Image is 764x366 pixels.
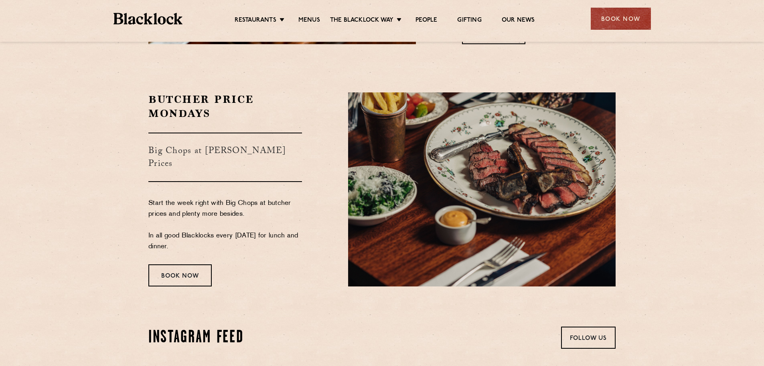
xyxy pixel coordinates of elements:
img: BL_Textured_Logo-footer-cropped.svg [113,13,183,25]
h3: Big Chops at [PERSON_NAME] Prices [148,133,302,182]
a: Restaurants [235,16,276,25]
a: Gifting [457,16,481,25]
a: The Blacklock Way [330,16,393,25]
h2: Instagram Feed [148,328,243,348]
a: People [415,16,437,25]
img: Jun23_BlacklockCW_DSC03640.jpg [348,92,616,286]
a: Follow Us [561,327,616,349]
div: Book Now [148,264,212,286]
p: Start the week right with Big Chops at butcher prices and plenty more besides. In all good Blackl... [148,198,302,252]
h2: Butcher Price Mondays [148,92,302,121]
div: Book Now [591,8,651,30]
a: Menus [298,16,320,25]
a: Our News [502,16,535,25]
